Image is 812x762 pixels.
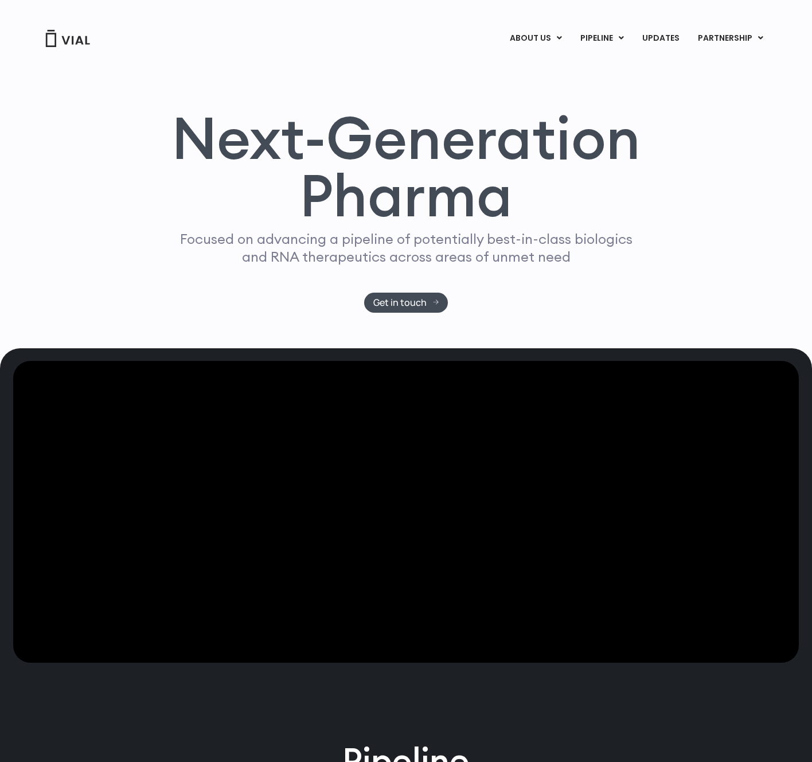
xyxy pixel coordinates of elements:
span: Get in touch [373,298,427,307]
a: PARTNERSHIPMenu Toggle [689,29,772,48]
a: UPDATES [633,29,688,48]
a: ABOUT USMenu Toggle [501,29,571,48]
a: Get in touch [364,293,448,313]
p: Focused on advancing a pipeline of potentially best-in-class biologics and RNA therapeutics acros... [175,230,637,266]
a: PIPELINEMenu Toggle [571,29,633,48]
img: Vial Logo [45,30,91,47]
h1: Next-Generation Pharma [158,109,654,225]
